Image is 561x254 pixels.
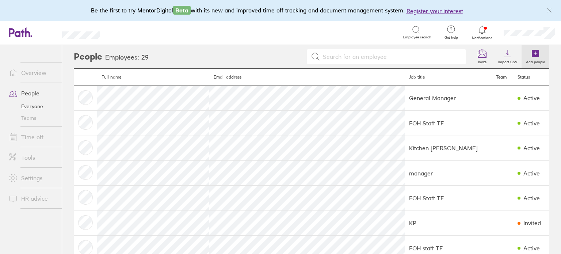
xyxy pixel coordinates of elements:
div: Active [523,245,540,251]
th: Full name [97,69,209,86]
div: Active [523,195,540,201]
div: Active [523,145,540,151]
td: FOH Staff TF [405,186,492,211]
span: Notifications [470,36,494,40]
td: Kitchen [PERSON_NAME] [405,136,492,160]
div: Invited [523,220,541,226]
label: Import CSV [494,58,522,64]
a: Import CSV [494,45,522,68]
a: Teams [3,112,62,124]
td: KP [405,211,492,235]
a: Tools [3,150,62,165]
span: Employee search [403,35,431,39]
label: Add people [522,58,549,64]
th: Team [492,69,513,86]
td: FOH Staff TF [405,111,492,136]
div: Active [523,95,540,101]
span: Get help [439,35,463,40]
span: Beta [173,6,191,15]
th: Job title [405,69,492,86]
td: General Manager [405,86,492,110]
div: Active [523,120,540,126]
button: Register your interest [407,7,463,15]
a: Add people [522,45,549,68]
a: Time off [3,130,62,144]
th: Email address [209,69,405,86]
td: manager [405,161,492,186]
th: Status [513,69,549,86]
div: Active [523,170,540,177]
a: Overview [3,65,62,80]
div: Be the first to try MentorDigital with its new and improved time off tracking and document manage... [91,6,470,15]
h3: Employees: 29 [105,54,149,61]
a: Invite [470,45,494,68]
h2: People [74,45,102,68]
a: Notifications [470,25,494,40]
label: Invite [474,58,491,64]
a: Everyone [3,101,62,112]
div: Search [119,29,138,35]
a: HR advice [3,191,62,206]
a: Settings [3,171,62,185]
a: People [3,86,62,101]
input: Search for an employee [320,50,462,64]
